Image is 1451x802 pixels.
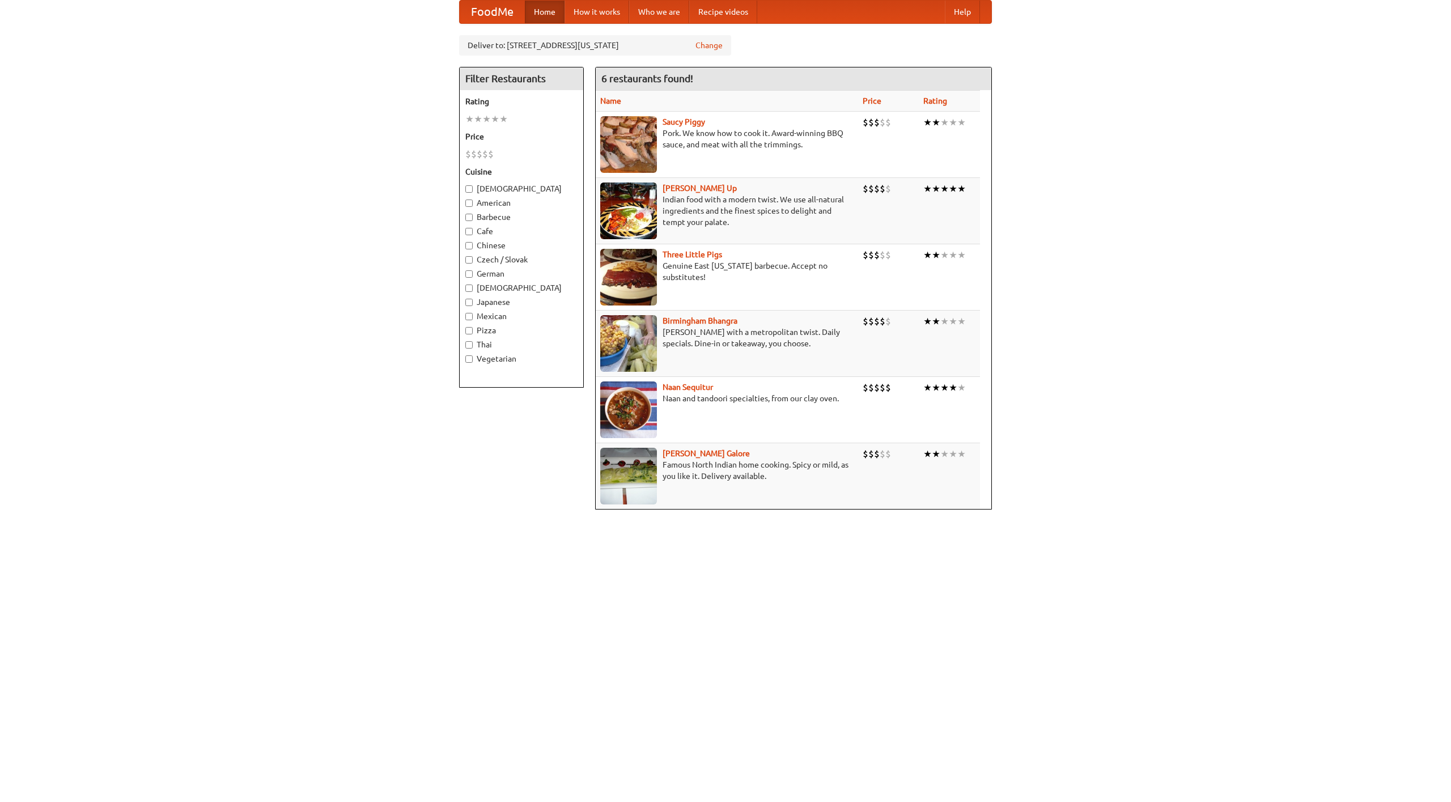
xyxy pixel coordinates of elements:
[465,113,474,125] li: ★
[868,315,874,328] li: $
[945,1,980,23] a: Help
[474,113,482,125] li: ★
[663,250,722,259] a: Three Little Pigs
[663,316,737,325] a: Birmingham Bhangra
[600,194,854,228] p: Indian food with a modern twist. We use all-natural ingredients and the finest spices to delight ...
[874,249,880,261] li: $
[465,282,578,294] label: [DEMOGRAPHIC_DATA]
[923,116,932,129] li: ★
[460,1,525,23] a: FoodMe
[949,183,957,195] li: ★
[465,313,473,320] input: Mexican
[465,131,578,142] h5: Price
[600,249,657,305] img: littlepigs.jpg
[874,183,880,195] li: $
[465,240,578,251] label: Chinese
[663,449,750,458] a: [PERSON_NAME] Galore
[863,96,881,105] a: Price
[868,381,874,394] li: $
[932,183,940,195] li: ★
[600,315,657,372] img: bhangra.jpg
[874,448,880,460] li: $
[465,96,578,107] h5: Rating
[880,448,885,460] li: $
[465,270,473,278] input: German
[488,148,494,160] li: $
[600,381,657,438] img: naansequitur.jpg
[932,448,940,460] li: ★
[932,249,940,261] li: ★
[923,315,932,328] li: ★
[957,315,966,328] li: ★
[465,325,578,336] label: Pizza
[465,211,578,223] label: Barbecue
[885,183,891,195] li: $
[459,35,731,56] div: Deliver to: [STREET_ADDRESS][US_STATE]
[491,113,499,125] li: ★
[868,183,874,195] li: $
[874,381,880,394] li: $
[600,96,621,105] a: Name
[885,116,891,129] li: $
[949,249,957,261] li: ★
[525,1,565,23] a: Home
[663,383,713,392] b: Naan Sequitur
[477,148,482,160] li: $
[923,96,947,105] a: Rating
[940,315,949,328] li: ★
[465,148,471,160] li: $
[471,148,477,160] li: $
[880,315,885,328] li: $
[465,197,578,209] label: American
[465,226,578,237] label: Cafe
[880,183,885,195] li: $
[460,67,583,90] h4: Filter Restaurants
[923,381,932,394] li: ★
[932,381,940,394] li: ★
[957,116,966,129] li: ★
[465,296,578,308] label: Japanese
[499,113,508,125] li: ★
[465,242,473,249] input: Chinese
[695,40,723,51] a: Change
[465,166,578,177] h5: Cuisine
[465,214,473,221] input: Barbecue
[663,117,705,126] a: Saucy Piggy
[885,381,891,394] li: $
[957,381,966,394] li: ★
[465,355,473,363] input: Vegetarian
[885,448,891,460] li: $
[663,184,737,193] a: [PERSON_NAME] Up
[957,249,966,261] li: ★
[600,326,854,349] p: [PERSON_NAME] with a metropolitan twist. Daily specials. Dine-in or takeaway, you choose.
[868,116,874,129] li: $
[465,183,578,194] label: [DEMOGRAPHIC_DATA]
[957,183,966,195] li: ★
[600,183,657,239] img: curryup.jpg
[880,381,885,394] li: $
[874,315,880,328] li: $
[465,268,578,279] label: German
[600,116,657,173] img: saucy.jpg
[880,116,885,129] li: $
[465,228,473,235] input: Cafe
[600,260,854,283] p: Genuine East [US_STATE] barbecue. Accept no substitutes!
[885,315,891,328] li: $
[600,393,854,404] p: Naan and tandoori specialties, from our clay oven.
[465,200,473,207] input: American
[465,339,578,350] label: Thai
[465,327,473,334] input: Pizza
[940,448,949,460] li: ★
[601,73,693,84] ng-pluralize: 6 restaurants found!
[600,448,657,504] img: currygalore.jpg
[465,299,473,306] input: Japanese
[482,113,491,125] li: ★
[465,341,473,349] input: Thai
[863,249,868,261] li: $
[863,381,868,394] li: $
[629,1,689,23] a: Who we are
[465,254,578,265] label: Czech / Slovak
[949,381,957,394] li: ★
